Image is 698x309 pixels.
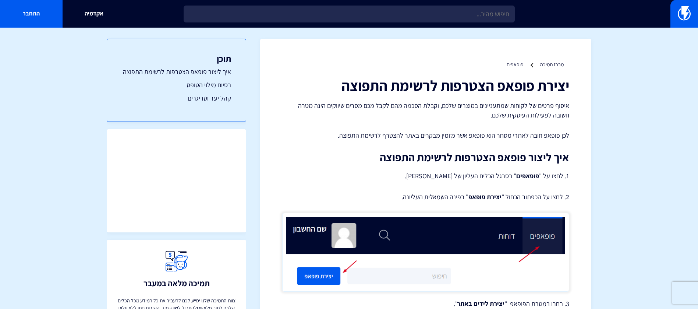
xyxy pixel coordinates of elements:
p: לכן פופאפ חובה לאתרי מסחר הוא פופאפ אשר מזמין מבקרים באתר להצטרף לרשימת התפוצה. [282,131,569,140]
a: מרכז תמיכה [540,61,564,68]
h2: איך ליצור פופאפ הצטרפות לרשימת התפוצה [282,151,569,164]
h3: תמיכה מלאה במעבר [144,279,210,288]
p: איסוף פרטים של לקוחות שמתעניינים במוצרים שלכם, וקבלת הסכמה מהם לקבל מכם מסרים שיווקים הינה מטרה ח... [282,101,569,120]
strong: פופאפים [516,172,539,180]
p: 1. לחצו על " " בסרגל הכלים העליון של [PERSON_NAME]. [282,171,569,181]
p: 3. בחרו במטרת הפופאפ " ". [282,299,569,309]
h1: יצירת פופאפ הצטרפות לרשימת התפוצה [282,77,569,94]
a: קהל יעד וטריגרים [122,94,231,103]
h3: תוכן [122,54,231,63]
strong: יצירת פופאפ [468,193,502,201]
input: חיפוש מהיר... [184,6,515,22]
strong: יצירת לידים באתר [457,299,504,308]
a: בסיום מילוי הטופס [122,80,231,90]
a: פופאפים [507,61,524,68]
p: 2. לחצו על הכפתור הכחול " " בפינה השמאלית העליונה. [282,192,569,202]
a: איך ליצור פופאפ הצטרפות לרשימת התפוצה [122,67,231,77]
